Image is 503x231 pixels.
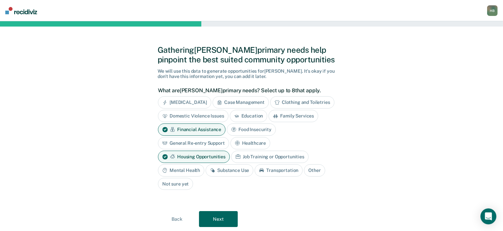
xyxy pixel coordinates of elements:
div: Housing Opportunities [158,151,230,163]
div: Gathering [PERSON_NAME] primary needs help pinpoint the best suited community opportunities [158,45,345,64]
div: Education [230,110,268,122]
div: Job Training or Opportunities [231,151,309,163]
div: [MEDICAL_DATA] [158,96,211,109]
button: HB [487,5,498,16]
div: Healthcare [230,137,271,149]
div: General Re-entry Support [158,137,229,149]
div: Not sure yet [158,178,193,190]
div: Open Intercom Messenger [480,208,496,224]
div: We will use this data to generate opportunities for [PERSON_NAME] . It's okay if you don't have t... [158,68,345,80]
button: Back [158,211,196,227]
div: Clothing and Toiletries [270,96,334,109]
div: Transportation [255,164,303,177]
div: Mental Health [158,164,204,177]
div: Financial Assistance [158,123,226,136]
div: Food Insecurity [227,123,276,136]
img: Recidiviz [5,7,37,14]
div: Case Management [213,96,269,109]
div: Domestic Violence Issues [158,110,228,122]
button: Next [199,211,238,227]
div: Substance Use [206,164,253,177]
label: What are [PERSON_NAME] primary needs? Select up to 8 that apply. [158,87,342,94]
div: Family Services [269,110,318,122]
div: Other [304,164,325,177]
div: H B [487,5,498,16]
